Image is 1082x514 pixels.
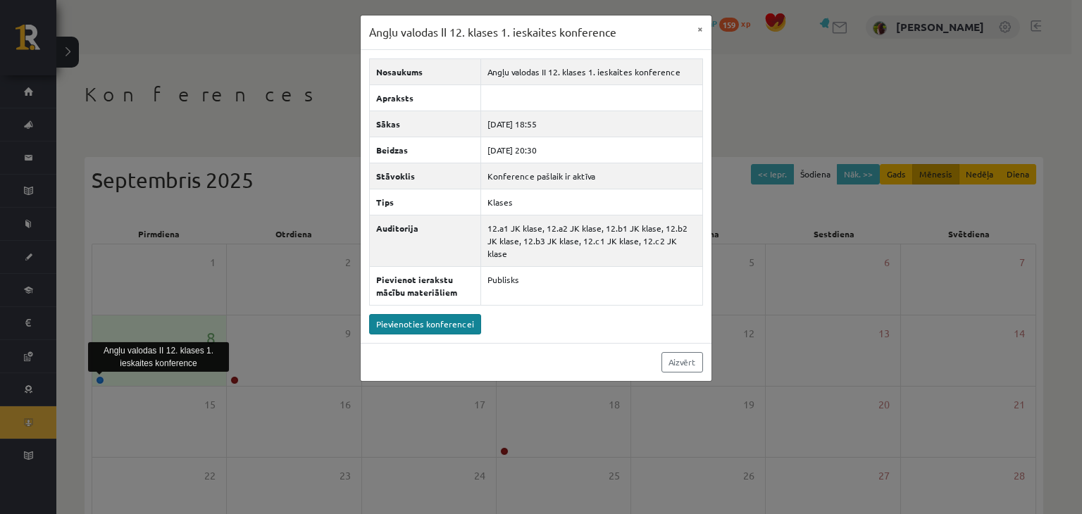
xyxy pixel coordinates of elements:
[369,314,481,334] a: Pievienoties konferencei
[88,342,229,372] div: Angļu valodas II 12. klases 1. ieskaites konference
[369,189,481,215] th: Tips
[481,111,702,137] td: [DATE] 18:55
[481,266,702,305] td: Publisks
[481,215,702,266] td: 12.a1 JK klase, 12.a2 JK klase, 12.b1 JK klase, 12.b2 JK klase, 12.b3 JK klase, 12.c1 JK klase, 1...
[369,84,481,111] th: Apraksts
[689,15,711,42] button: ×
[481,189,702,215] td: Klases
[481,163,702,189] td: Konference pašlaik ir aktīva
[369,137,481,163] th: Beidzas
[369,111,481,137] th: Sākas
[369,58,481,84] th: Nosaukums
[481,58,702,84] td: Angļu valodas II 12. klases 1. ieskaites konference
[369,24,616,41] h3: Angļu valodas II 12. klases 1. ieskaites konference
[369,163,481,189] th: Stāvoklis
[369,266,481,305] th: Pievienot ierakstu mācību materiāliem
[481,137,702,163] td: [DATE] 20:30
[661,352,703,372] a: Aizvērt
[369,215,481,266] th: Auditorija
